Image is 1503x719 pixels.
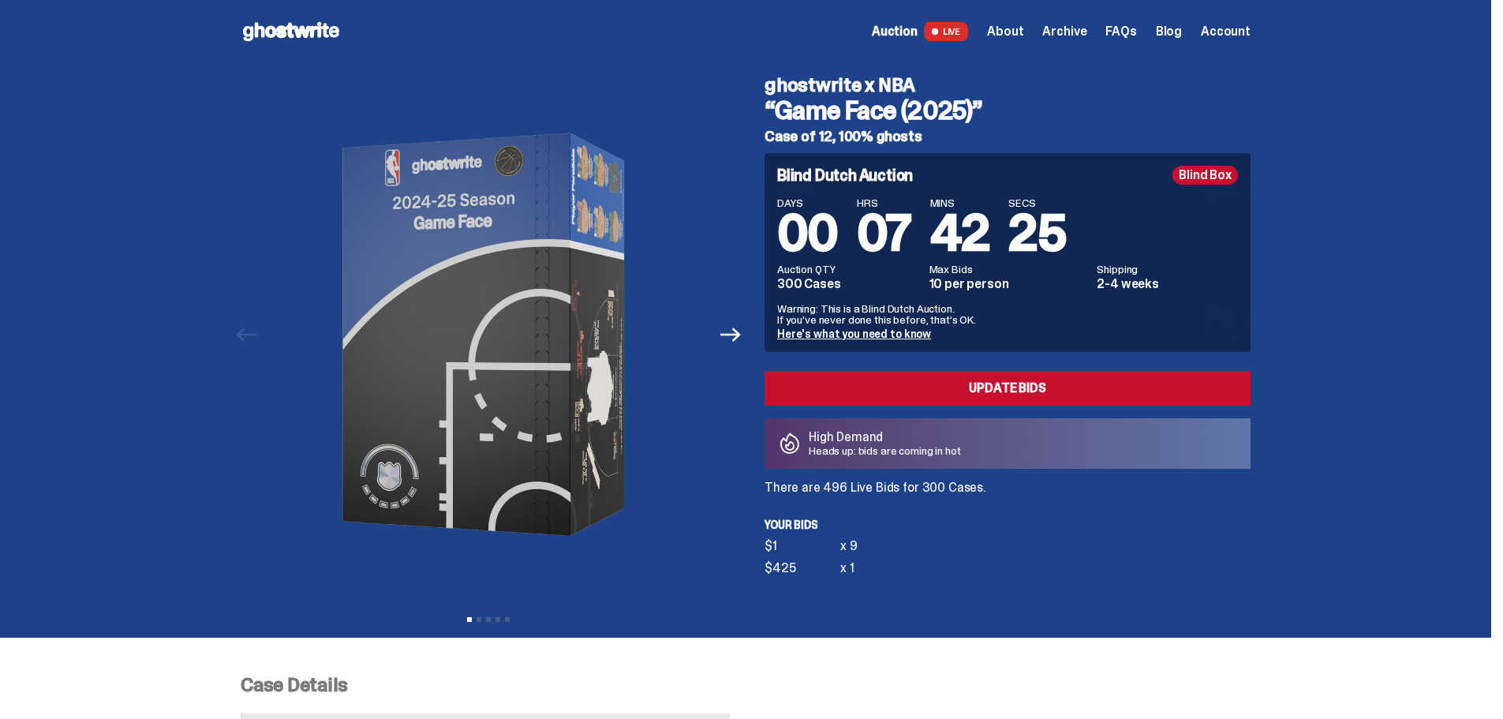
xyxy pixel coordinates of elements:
a: Archive [1042,25,1086,38]
h3: “Game Face (2025)” [765,98,1251,123]
p: Heads up: bids are coming in hot [809,445,961,456]
button: Next [713,317,748,352]
div: $425 [765,562,840,575]
h4: ghostwrite x NBA [765,76,1251,95]
div: Blind Box [1172,166,1238,185]
p: High Demand [809,431,961,444]
span: 00 [777,200,838,266]
span: LIVE [924,22,969,41]
dt: Shipping [1097,264,1238,275]
span: HRS [857,197,911,208]
a: Blog [1156,25,1182,38]
span: 42 [930,200,990,266]
dt: Auction QTY [777,264,920,275]
dt: Max Bids [929,264,1088,275]
a: Update Bids [765,371,1251,406]
p: Your bids [765,519,1251,530]
span: MINS [930,197,990,208]
div: $1 [765,540,840,552]
div: x 1 [840,562,854,575]
span: 07 [857,200,911,266]
dd: 300 Cases [777,278,920,290]
button: View slide 5 [505,617,510,622]
button: View slide 1 [467,617,472,622]
dd: 10 per person [929,278,1088,290]
span: SECS [1008,197,1066,208]
a: Here's what you need to know [777,327,931,341]
a: Auction LIVE [872,22,968,41]
p: There are 496 Live Bids for 300 Cases. [765,481,1251,494]
p: Warning: This is a Blind Dutch Auction. If you’ve never done this before, that’s OK. [777,303,1238,325]
button: View slide 4 [495,617,500,622]
img: NBA-Hero-1.png [271,63,705,606]
h5: Case of 12, 100% ghosts [765,129,1251,144]
button: View slide 2 [477,617,481,622]
span: 25 [1008,200,1066,266]
button: View slide 3 [486,617,491,622]
p: Case Details [241,676,1251,695]
a: FAQs [1105,25,1136,38]
span: Auction [872,25,918,38]
span: DAYS [777,197,838,208]
a: About [987,25,1023,38]
a: Account [1201,25,1251,38]
dd: 2-4 weeks [1097,278,1238,290]
div: x 9 [840,540,858,552]
h4: Blind Dutch Auction [777,167,913,183]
